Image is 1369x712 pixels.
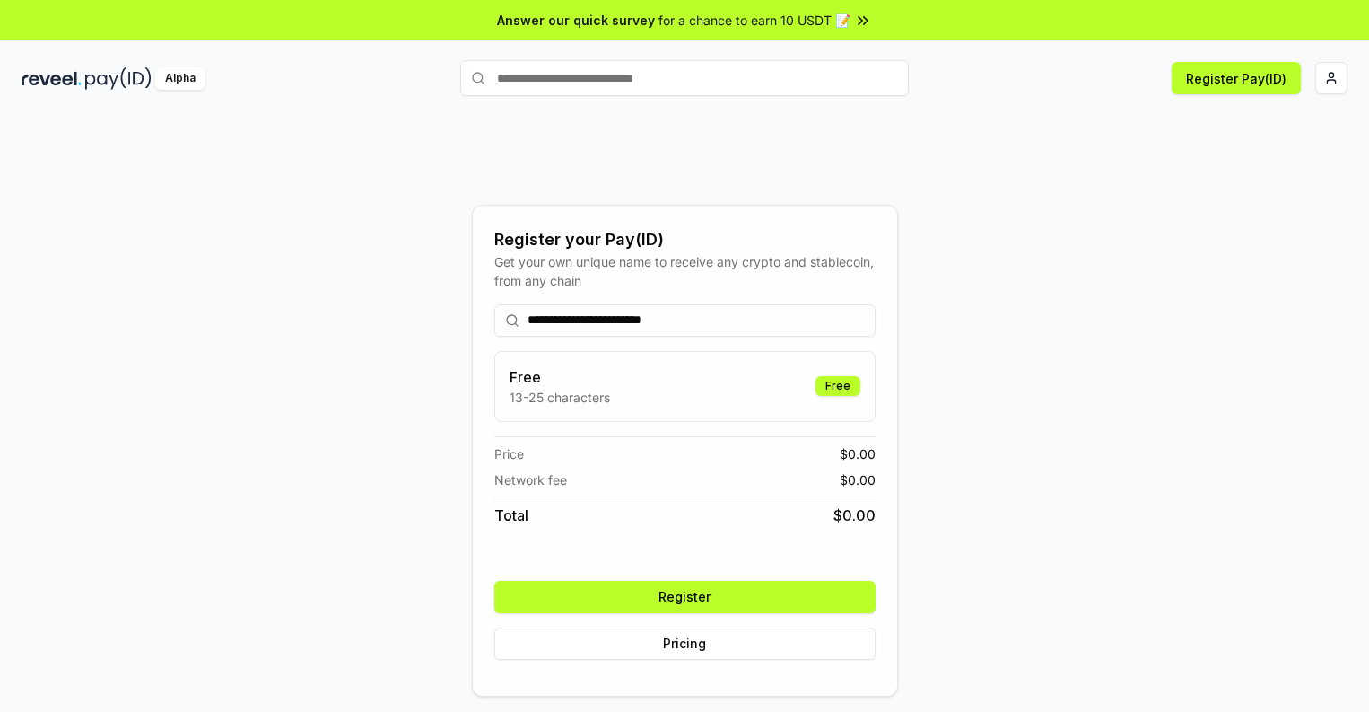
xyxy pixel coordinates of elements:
[833,505,876,526] span: $ 0.00
[510,366,610,388] h3: Free
[494,444,524,463] span: Price
[494,505,528,526] span: Total
[658,11,850,30] span: for a chance to earn 10 USDT 📝
[22,67,82,90] img: reveel_dark
[840,470,876,489] span: $ 0.00
[494,470,567,489] span: Network fee
[494,628,876,660] button: Pricing
[494,227,876,252] div: Register your Pay(ID)
[815,376,860,396] div: Free
[1172,62,1301,94] button: Register Pay(ID)
[840,444,876,463] span: $ 0.00
[497,11,655,30] span: Answer our quick survey
[85,67,152,90] img: pay_id
[494,581,876,613] button: Register
[494,252,876,290] div: Get your own unique name to receive any crypto and stablecoin, from any chain
[155,67,205,90] div: Alpha
[510,388,610,407] p: 13-25 characters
